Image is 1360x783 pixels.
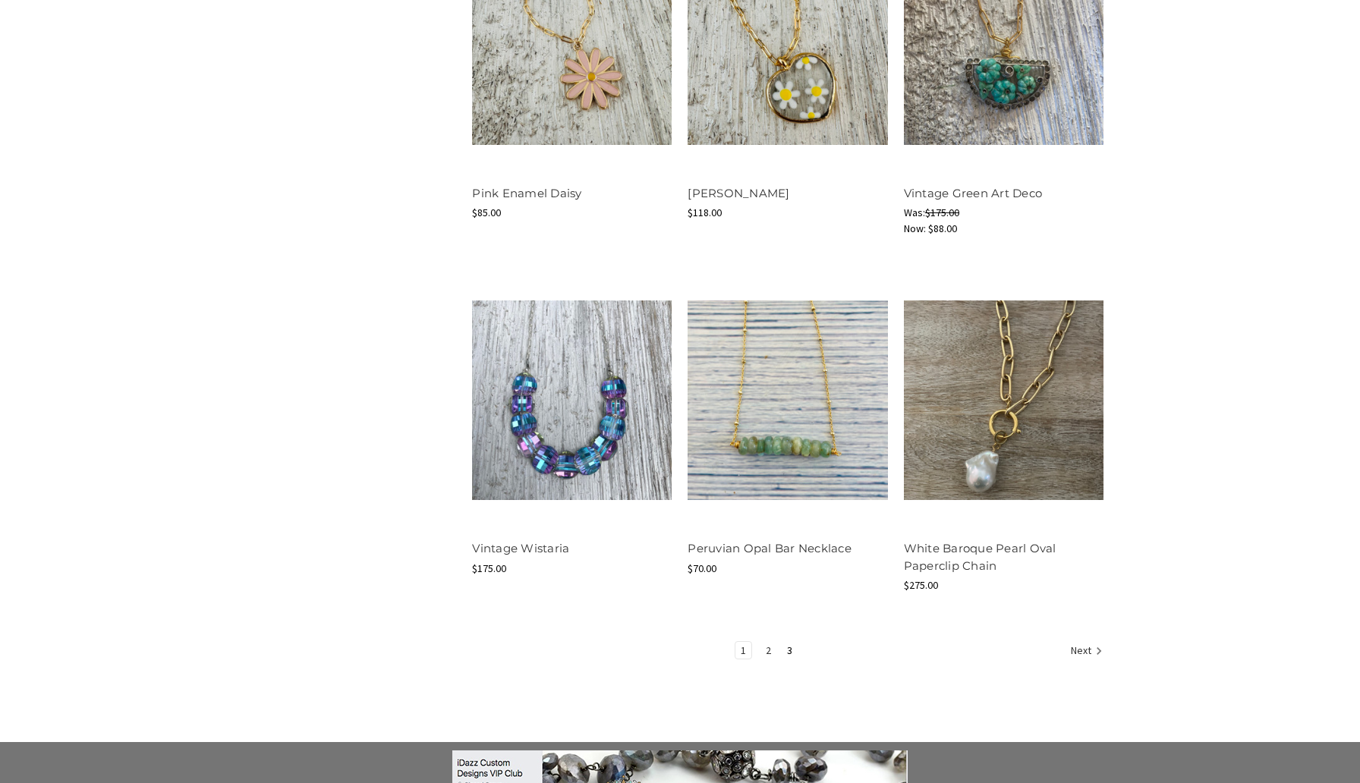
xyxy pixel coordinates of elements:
[472,641,1103,662] nav: pagination
[925,206,959,219] span: $175.00
[782,642,798,659] a: Page 3 of 3
[472,300,672,500] img: Vintage Wistaria
[688,541,852,555] a: Peruvian Opal Bar Necklace
[688,561,716,575] span: $70.00
[928,222,957,235] span: $88.00
[688,269,887,532] a: Peruvian Opal Bar Necklace
[472,186,581,200] a: Pink Enamel Daisy
[904,222,926,235] span: Now:
[904,300,1103,500] img: White Baroque Pearl Oval Paperclip Chain
[1066,642,1103,662] a: Next
[472,561,506,575] span: $175.00
[904,205,1103,221] div: Was:
[688,206,722,219] span: $118.00
[904,269,1103,532] a: White Baroque Pearl Oval Paperclip Chain
[904,578,938,592] span: $275.00
[472,269,672,532] a: Vintage Wistaria
[472,541,569,555] a: Vintage Wistaria
[688,300,887,500] img: Peruvian Opal Bar Necklace
[472,206,501,219] span: $85.00
[904,541,1056,573] a: White Baroque Pearl Oval Paperclip Chain
[904,186,1043,200] a: Vintage Green Art Deco
[688,186,789,200] a: [PERSON_NAME]
[760,642,776,659] a: Page 2 of 3
[735,642,751,659] a: Page 1 of 3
